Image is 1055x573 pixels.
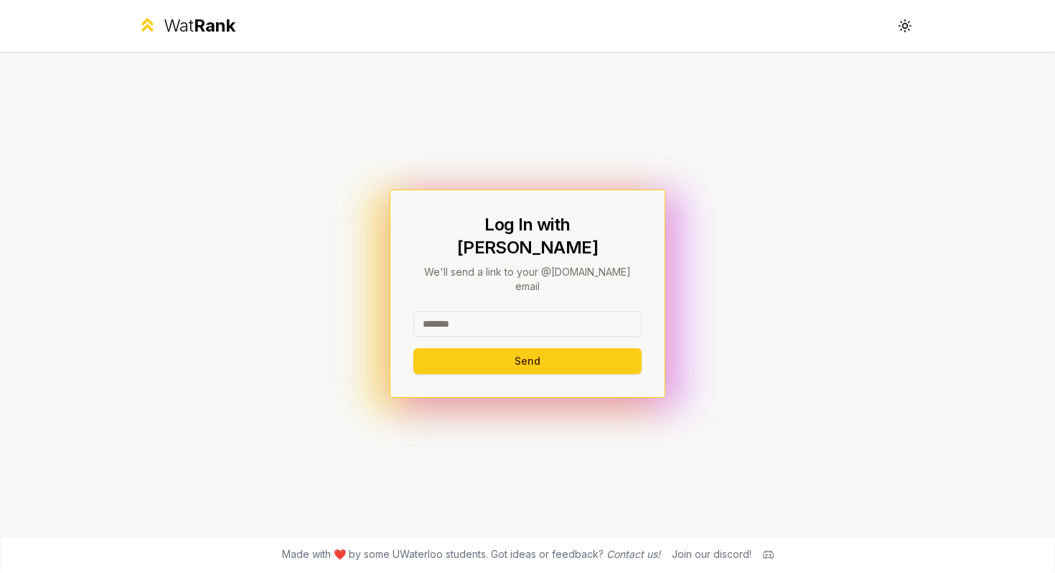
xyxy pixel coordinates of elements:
[413,213,642,259] h1: Log In with [PERSON_NAME]
[413,265,642,294] p: We'll send a link to your @[DOMAIN_NAME] email
[606,548,660,560] a: Contact us!
[413,348,642,374] button: Send
[672,547,751,562] div: Join our discord!
[137,14,235,37] a: WatRank
[194,15,235,36] span: Rank
[164,14,235,37] div: Wat
[282,547,660,562] span: Made with ❤️ by some UWaterloo students. Got ideas or feedback?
